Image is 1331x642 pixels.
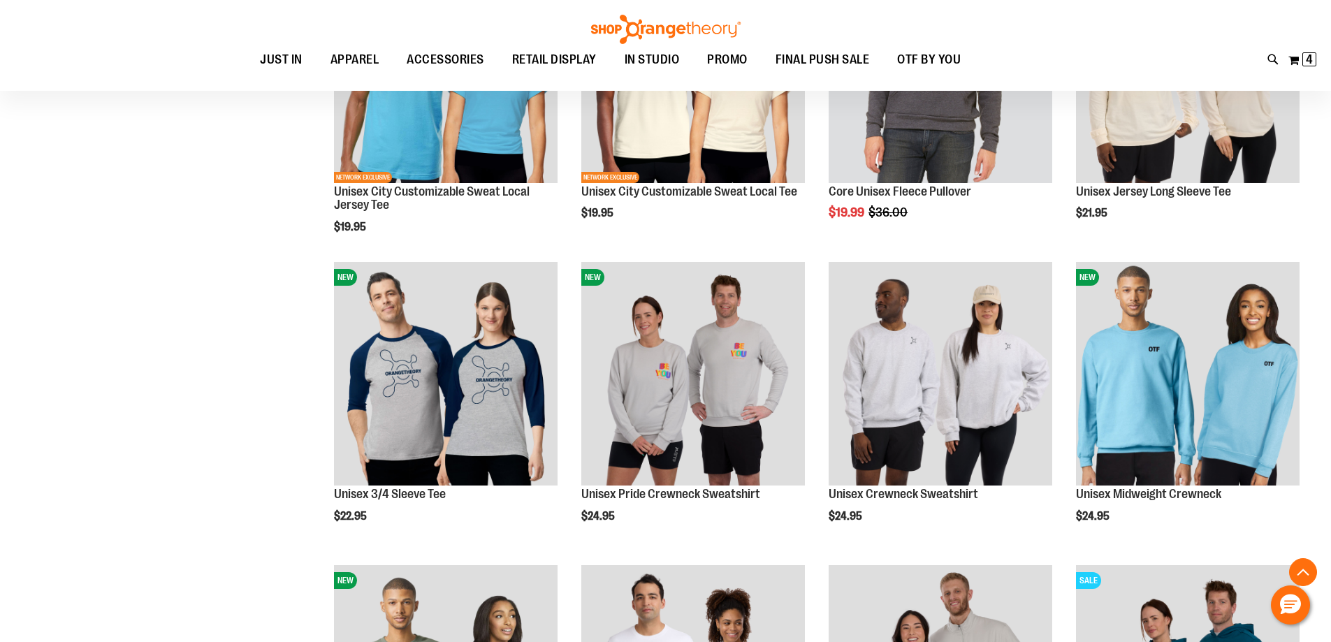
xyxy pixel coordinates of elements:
a: Unisex Jersey Long Sleeve Tee [1076,184,1231,198]
div: product [327,255,565,558]
span: NEW [581,269,604,286]
img: Unisex Midweight Crewneck [1076,262,1300,486]
span: $36.00 [868,205,910,219]
a: APPAREL [317,44,393,75]
a: Unisex Pride Crewneck SweatshirtNEW [581,262,805,488]
img: Unisex 3/4 Sleeve Tee [334,262,558,486]
button: Hello, have a question? Let’s chat. [1271,585,1310,625]
span: JUST IN [260,44,303,75]
img: OTF Unisex Crewneck Sweatshirt Grey [829,262,1052,486]
a: Unisex City Customizable Sweat Local Tee [581,184,797,198]
span: OTF BY YOU [897,44,961,75]
a: RETAIL DISPLAY [498,44,611,76]
span: NETWORK EXCLUSIVE [581,172,639,183]
span: SALE [1076,572,1101,589]
a: Unisex 3/4 Sleeve TeeNEW [334,262,558,488]
span: IN STUDIO [625,44,680,75]
span: $24.95 [829,510,864,523]
span: $19.95 [334,221,368,233]
span: $21.95 [1076,207,1110,219]
button: Back To Top [1289,558,1317,586]
span: $19.99 [829,205,866,219]
span: $24.95 [581,510,617,523]
span: 4 [1306,52,1313,66]
a: ACCESSORIES [393,44,498,76]
a: Unisex City Customizable Sweat Local Jersey Tee [334,184,530,212]
div: product [822,255,1059,558]
span: $24.95 [1076,510,1112,523]
img: Unisex Pride Crewneck Sweatshirt [581,262,805,486]
a: Unisex Midweight CrewneckNEW [1076,262,1300,488]
a: OTF BY YOU [883,44,975,76]
span: APPAREL [330,44,379,75]
a: FINAL PUSH SALE [762,44,884,76]
a: Unisex 3/4 Sleeve Tee [334,487,446,501]
a: OTF Unisex Crewneck Sweatshirt Grey [829,262,1052,488]
img: Shop Orangetheory [589,15,743,44]
span: NEW [334,269,357,286]
a: PROMO [693,44,762,76]
div: product [1069,255,1307,558]
span: NEW [1076,269,1099,286]
div: product [574,255,812,558]
a: Core Unisex Fleece Pullover [829,184,971,198]
a: JUST IN [246,44,317,76]
span: PROMO [707,44,748,75]
a: Unisex Pride Crewneck Sweatshirt [581,487,760,501]
span: $19.95 [581,207,616,219]
span: NETWORK EXCLUSIVE [334,172,392,183]
a: Unisex Midweight Crewneck [1076,487,1221,501]
span: RETAIL DISPLAY [512,44,597,75]
span: ACCESSORIES [407,44,484,75]
span: NEW [334,572,357,589]
span: $22.95 [334,510,369,523]
a: IN STUDIO [611,44,694,76]
span: FINAL PUSH SALE [776,44,870,75]
a: Unisex Crewneck Sweatshirt [829,487,978,501]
